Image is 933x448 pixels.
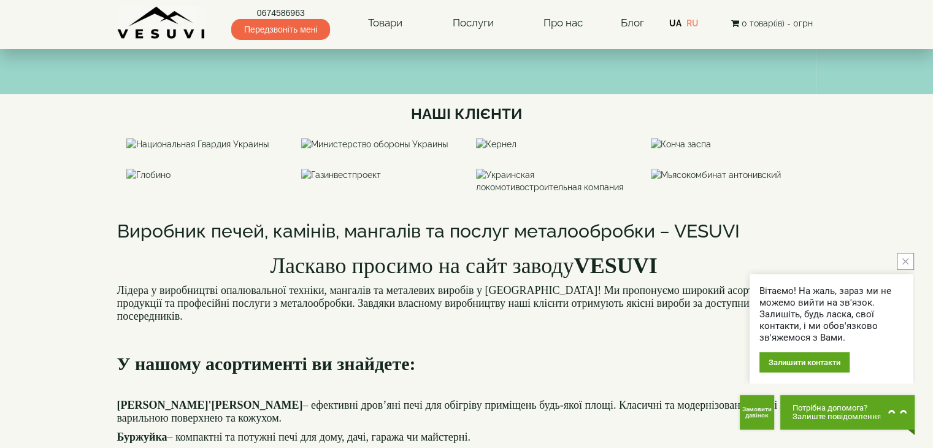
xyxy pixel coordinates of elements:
[780,395,915,430] button: Chat button
[117,106,816,122] h3: Наші клієнти
[759,285,904,344] div: Вітаємо! На жаль, зараз ми не можемо вийти на зв'язок. Залишіть, будь ласка, свої контакти, і ми ...
[301,138,458,150] img: Министерство обороны Украины
[651,169,807,181] img: Мьясокомбинат антонивский
[741,18,812,28] span: 0 товар(ів) - 0грн
[117,431,167,443] b: Буржуйка
[440,9,505,37] a: Послуги
[126,169,283,181] img: Глобино
[126,138,283,150] img: Национальная Гвардия Украины
[117,399,785,424] span: – ефективні дров’яні печі для обігріву приміщень будь-якої площі. Класичні та модернізовані модел...
[476,138,632,150] img: Кернел
[669,18,682,28] a: UA
[651,138,807,150] img: Конча заспа
[574,253,658,278] b: VESUVI
[117,6,206,40] img: Завод VESUVI
[759,352,850,373] div: Залишити контакти
[727,17,816,30] button: 0 товар(ів) - 0грн
[231,19,330,40] span: Передзвоніть мені
[476,169,632,193] img: Украинская локомотивостроительная компания
[117,353,416,374] b: У нашому асортименті ви знайдете:
[117,284,815,322] font: Лідера у виробництві опалювальної техніки, мангалів та металевих виробів у [GEOGRAPHIC_DATA]! Ми ...
[356,9,415,37] a: Товари
[301,169,458,181] img: Газинвестпроект
[117,431,470,443] font: – компактні та потужні печі для дому, дачі, гаража чи майстерні.
[742,406,772,419] span: Замовити дзвінок
[117,399,212,411] b: [PERSON_NAME]'
[531,9,595,37] a: Про нас
[686,18,699,28] a: RU
[270,253,574,278] span: Ласкаво просимо на сайт заводу
[793,412,881,421] span: Залиште повідомлення
[231,7,330,19] a: 0674586963
[620,17,643,29] a: Блог
[117,221,816,241] h2: Виробник печей, камінів, мангалів та послуг металообробки – VESUVI
[740,395,774,430] button: Get Call button
[897,253,914,270] button: close button
[212,399,303,411] b: [PERSON_NAME]
[793,404,881,412] span: Потрібна допомога?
